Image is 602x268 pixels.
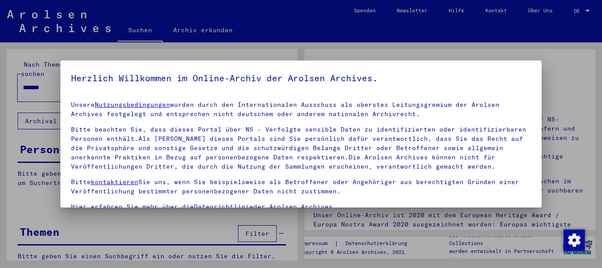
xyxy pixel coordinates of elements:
h5: Herzlich Willkommen im Online-Archiv der Arolsen Archives. [71,71,531,85]
a: Nutzungsbedingungen [95,101,170,109]
p: Bitte beachten Sie, dass dieses Portal über NS - Verfolgte sensible Daten zu identifizierten oder... [71,125,531,171]
a: kontaktieren [91,178,138,186]
p: Hier erfahren Sie mehr über die der Arolsen Archives. [71,202,531,211]
p: Unsere wurden durch den Internationalen Ausschuss als oberstes Leitungsgremium der Arolsen Archiv... [71,100,531,119]
img: Zustimmung ändern [564,230,585,251]
a: Datenrichtlinie [194,203,253,211]
p: Bitte Sie uns, wenn Sie beispielsweise als Betroffener oder Angehöriger aus berechtigten Gründen ... [71,177,531,196]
